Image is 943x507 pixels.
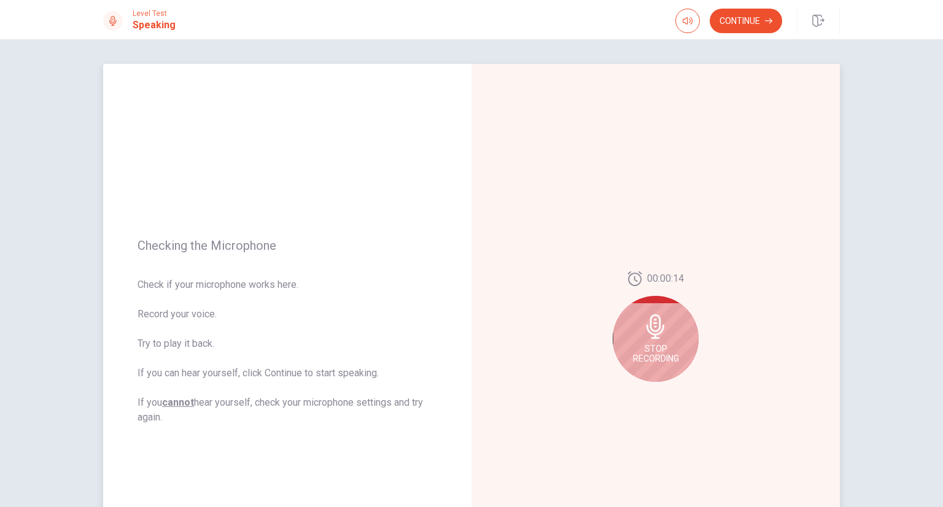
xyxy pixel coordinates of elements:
span: Check if your microphone works here. Record your voice. Try to play it back. If you can hear your... [138,277,437,425]
div: Stop Recording [613,296,699,382]
span: 00:00:14 [647,271,684,286]
span: Level Test [133,9,176,18]
u: cannot [162,397,194,408]
span: Stop Recording [633,344,679,363]
h1: Speaking [133,18,176,33]
button: Continue [710,9,782,33]
span: Checking the Microphone [138,238,437,253]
